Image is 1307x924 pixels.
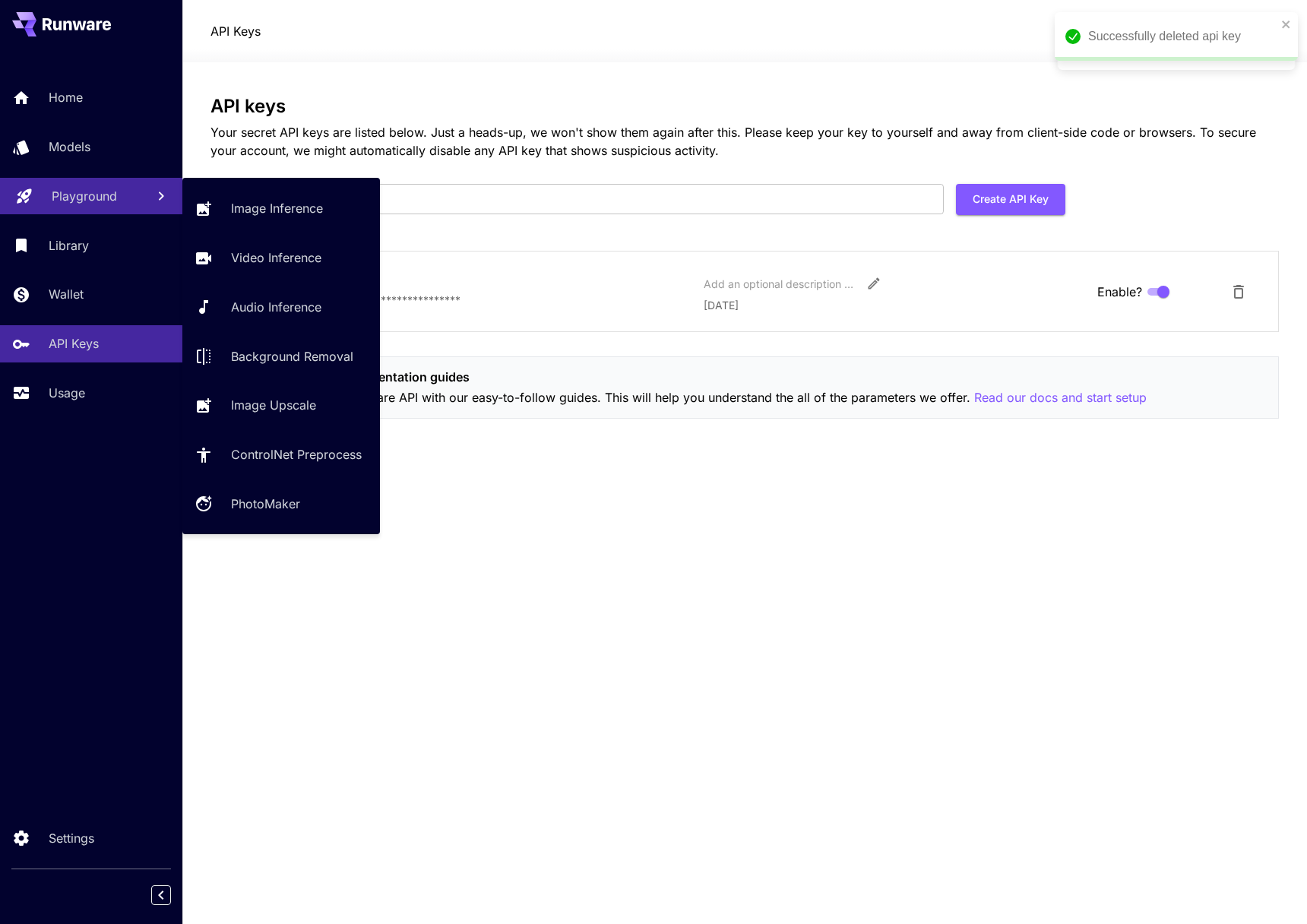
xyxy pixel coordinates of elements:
[151,885,171,905] button: Collapse sidebar
[49,236,89,255] p: Library
[860,270,888,297] button: Edit
[1223,277,1254,307] button: Delete API Key
[1097,283,1142,301] span: Enable?
[210,123,1279,160] p: Your secret API keys are listed below. Just a heads-up, we won't show them again after this. Plea...
[182,289,380,326] a: Audio Inference
[704,297,1085,313] p: [DATE]
[231,347,353,365] p: Background Removal
[182,486,380,523] a: PhotoMaker
[52,187,117,205] p: Playground
[182,190,380,227] a: Image Inference
[49,138,90,156] p: Models
[49,285,84,303] p: Wallet
[210,96,1279,117] h3: API keys
[231,495,300,513] p: PhotoMaker
[210,22,261,40] nav: breadcrumb
[956,184,1065,215] button: Create API Key
[221,177,286,190] label: API key name
[49,384,85,402] p: Usage
[182,387,380,424] a: Image Upscale
[231,445,362,464] p: ControlNet Preprocess
[210,22,261,40] p: API Keys
[182,337,380,375] a: Background Removal
[251,368,1147,386] p: Check out our implementation guides
[231,298,321,316] p: Audio Inference
[49,334,99,353] p: API Keys
[1281,18,1292,30] button: close
[182,436,380,473] a: ControlNet Preprocess
[163,881,182,909] div: Collapse sidebar
[231,199,323,217] p: Image Inference
[1088,27,1277,46] div: Successfully deleted api key
[704,276,856,292] div: Add an optional description or comment
[182,239,380,277] a: Video Inference
[251,388,1147,407] p: Get to know the Runware API with our easy-to-follow guides. This will help you understand the all...
[231,396,316,414] p: Image Upscale
[49,88,83,106] p: Home
[231,248,321,267] p: Video Inference
[49,829,94,847] p: Settings
[974,388,1147,407] p: Read our docs and start setup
